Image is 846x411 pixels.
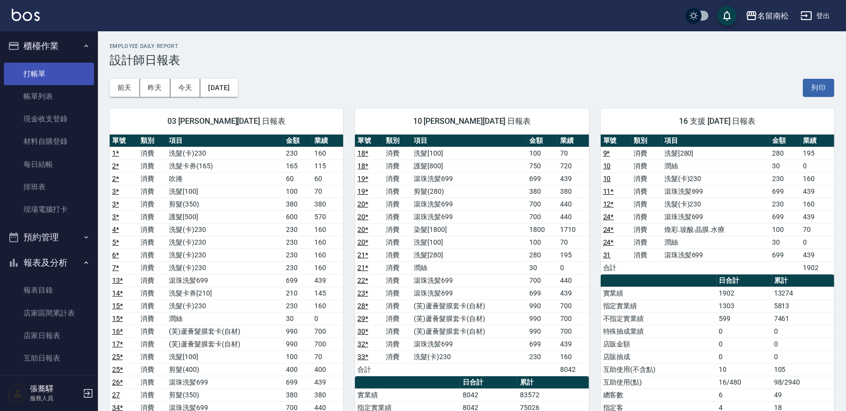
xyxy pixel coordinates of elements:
td: 230 [283,223,312,236]
td: 消費 [631,223,662,236]
td: 280 [770,147,800,160]
td: 店販金額 [601,338,717,350]
td: 700 [527,198,558,210]
td: 洗髮(卡)230 [166,261,283,274]
th: 金額 [527,135,558,147]
td: 合計 [601,261,632,274]
td: 0 [772,338,834,350]
td: 380 [283,198,312,210]
h2: Employee Daily Report [110,43,834,49]
th: 日合計 [461,376,518,389]
button: 前天 [110,79,140,97]
button: 櫃檯作業 [4,33,94,59]
td: 0 [717,338,772,350]
h5: 張蕎驛 [30,384,80,394]
td: 染髮[1800] [411,223,527,236]
button: 預約管理 [4,225,94,250]
td: 115 [312,160,343,172]
td: 1303 [717,299,772,312]
td: 100 [770,223,800,236]
td: (芙)蘆薈髮膜套卡(自材) [411,325,527,338]
td: 195 [800,147,834,160]
td: 洗髮[280] [411,249,527,261]
th: 業績 [558,135,588,147]
td: 剪髮(400) [166,363,283,376]
a: 打帳單 [4,63,94,85]
td: 互助使用(點) [601,376,717,388]
td: 消費 [138,338,166,350]
td: 洗髮(卡)230 [166,249,283,261]
td: 消費 [138,325,166,338]
td: 700 [558,299,588,312]
td: 160 [800,198,834,210]
td: 洗髮(卡)230 [166,299,283,312]
td: 699 [283,274,312,287]
td: 消費 [383,249,411,261]
td: 8042 [558,363,588,376]
td: 洗髮(卡)230 [166,236,283,249]
td: 剪髮(350) [166,388,283,401]
td: 160 [312,249,343,261]
td: 440 [558,274,588,287]
td: 消費 [383,338,411,350]
td: 消費 [138,363,166,376]
td: 0 [800,236,834,249]
span: 10 [PERSON_NAME][DATE] 日報表 [367,116,577,126]
td: 總客數 [601,388,717,401]
a: 材料自購登錄 [4,130,94,153]
td: 洗髮[280] [662,147,770,160]
td: 440 [558,210,588,223]
td: 0 [800,160,834,172]
button: 列印 [803,79,834,97]
td: 990 [527,299,558,312]
th: 累計 [772,274,834,287]
td: 洗髮(卡)230 [411,350,527,363]
td: 消費 [138,299,166,312]
td: 1902 [717,287,772,299]
td: 230 [770,172,800,185]
td: 700 [527,274,558,287]
td: 100 [527,236,558,249]
th: 單號 [110,135,138,147]
td: 380 [527,185,558,198]
td: 消費 [631,172,662,185]
img: Logo [12,9,40,21]
a: 報表目錄 [4,279,94,301]
td: 0 [772,350,834,363]
td: 49 [772,388,834,401]
td: 720 [558,160,588,172]
td: 1710 [558,223,588,236]
th: 業績 [800,135,834,147]
td: 潤絲 [662,236,770,249]
td: 750 [527,160,558,172]
button: 昨天 [140,79,170,97]
td: 滾珠洗髪699 [411,198,527,210]
th: 項目 [411,135,527,147]
td: 570 [312,210,343,223]
td: 消費 [383,261,411,274]
th: 金額 [283,135,312,147]
td: 439 [558,172,588,185]
td: 滾珠洗髪699 [411,274,527,287]
th: 單號 [355,135,383,147]
td: 439 [800,210,834,223]
th: 業績 [312,135,343,147]
td: 0 [717,350,772,363]
button: [DATE] [200,79,237,97]
td: 消費 [138,172,166,185]
th: 類別 [383,135,411,147]
td: 440 [558,198,588,210]
td: 剪髮(280) [411,185,527,198]
td: (芙)蘆薈髮膜套卡(自材) [411,299,527,312]
td: 439 [558,287,588,299]
td: 230 [283,249,312,261]
div: 名留南松 [757,10,789,22]
td: 滾珠洗髪699 [411,287,527,299]
img: Person [8,384,27,403]
td: 滾珠洗髪699 [662,185,770,198]
td: 消費 [631,160,662,172]
td: 990 [527,325,558,338]
td: 消費 [631,236,662,249]
td: 滾珠洗髪699 [166,376,283,388]
td: 70 [558,147,588,160]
